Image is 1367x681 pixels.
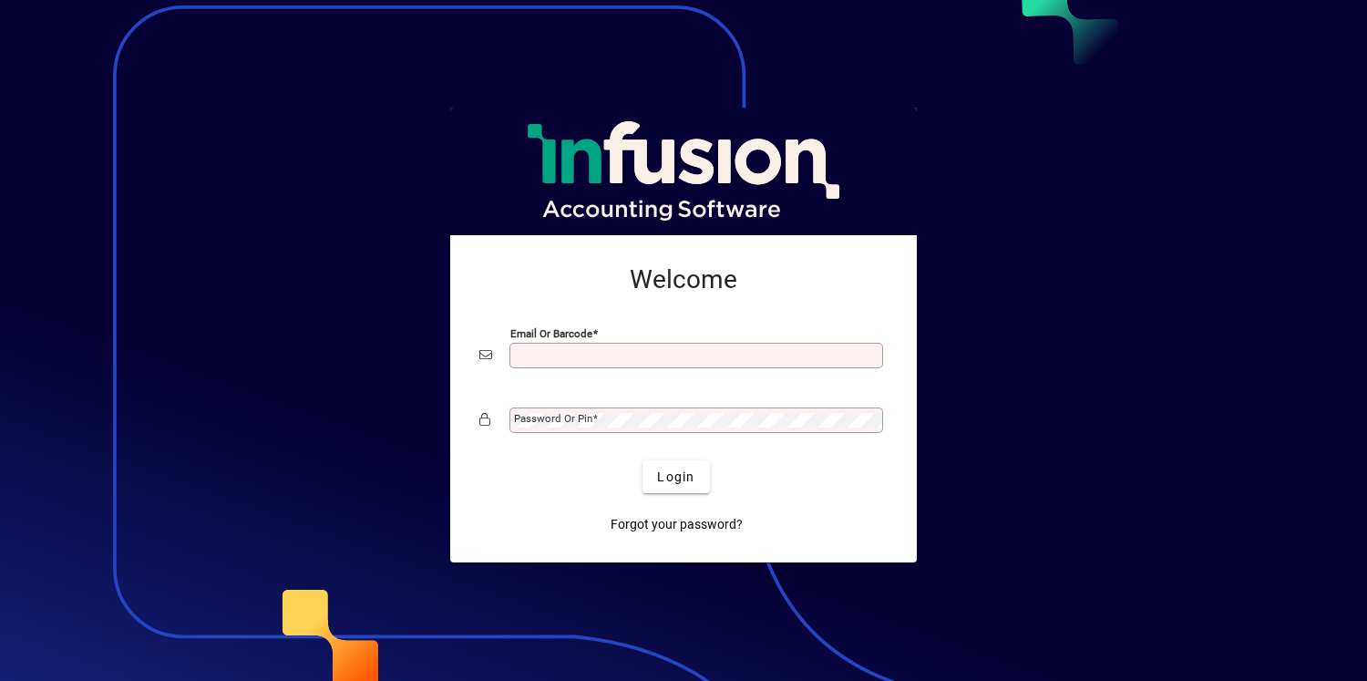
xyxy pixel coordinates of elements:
[642,460,709,493] button: Login
[510,327,592,340] mat-label: Email or Barcode
[657,468,694,487] span: Login
[514,412,592,425] mat-label: Password or Pin
[479,264,888,295] h2: Welcome
[611,515,743,534] span: Forgot your password?
[603,508,750,541] a: Forgot your password?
